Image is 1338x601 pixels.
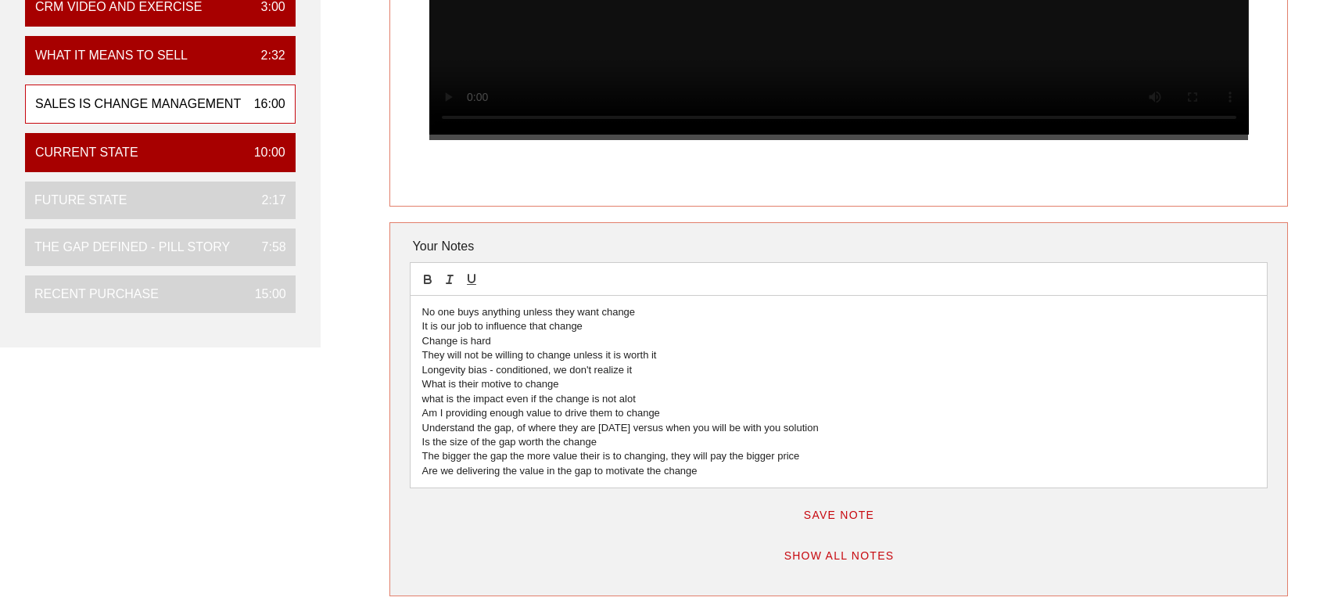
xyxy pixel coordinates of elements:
[422,421,1256,435] p: Understand the gap, of where they are [DATE] versus when you will be with you solution
[422,435,1256,449] p: Is the size of the gap worth the change
[35,95,241,113] div: Sales is Change Management
[422,449,1256,463] p: The bigger the gap the more value their is to changing, they will pay the bigger price
[34,285,159,304] div: Recent Purchase
[791,501,888,529] button: Save Note
[422,334,1256,348] p: Change is hard
[422,464,1256,478] p: Are we delivering the value in the gap to motivate the change
[422,305,1256,319] p: No one buys anything unless they want change
[249,46,285,65] div: 2:32
[249,238,286,257] div: 7:58
[422,319,1256,333] p: It is our job to influence that change
[803,509,875,521] span: Save Note
[34,191,127,210] div: Future State
[422,406,1256,420] p: Am I providing enough value to drive them to change
[422,363,1256,377] p: Longevity bias - conditioned, we don't realize it
[770,542,906,570] button: Show All Notes
[242,143,285,162] div: 10:00
[783,549,894,562] span: Show All Notes
[422,377,1256,391] p: What is their motive to change
[410,231,1268,262] div: Your Notes
[422,348,1256,362] p: They will not be willing to change unless it is worth it
[35,46,188,65] div: What it means to sell
[242,95,285,113] div: 16:00
[34,238,230,257] div: The Gap Defined - Pill Story
[242,285,286,304] div: 15:00
[35,143,138,162] div: Current State
[249,191,286,210] div: 2:17
[422,392,1256,406] p: what is the impact even if the change is not alot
